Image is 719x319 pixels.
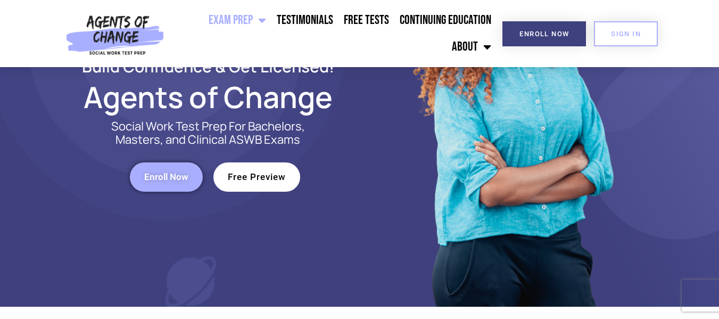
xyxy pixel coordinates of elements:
h2: Agents of Change [56,85,360,109]
span: SIGN IN [611,30,641,37]
a: Enroll Now [502,21,586,46]
a: Exam Prep [203,7,271,34]
span: Free Preview [228,173,286,182]
a: Free Tests [338,7,394,34]
p: Social Work Test Prep For Bachelors, Masters, and Clinical ASWB Exams [99,120,317,146]
span: Enroll Now [519,30,569,37]
a: Enroll Now [130,162,203,192]
nav: Menu [169,7,497,60]
a: Continuing Education [394,7,497,34]
a: Testimonials [271,7,338,34]
h2: Build Confidence & Get Licensed! [56,59,360,74]
a: Free Preview [213,162,300,192]
span: Enroll Now [144,173,188,182]
a: About [447,34,497,60]
a: SIGN IN [594,21,658,46]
